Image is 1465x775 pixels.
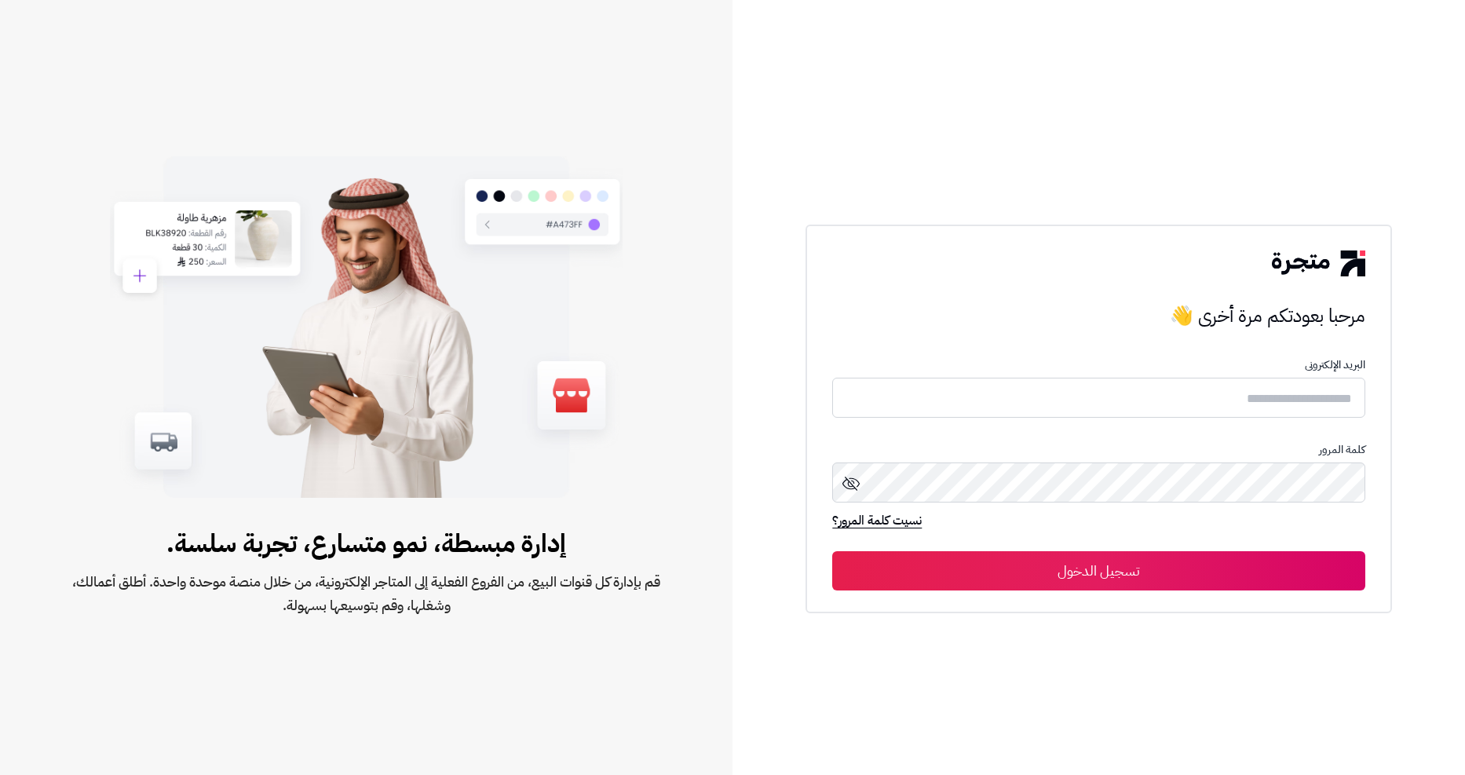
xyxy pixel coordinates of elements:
[50,525,682,562] span: إدارة مبسطة، نمو متسارع، تجربة سلسة.
[832,551,1365,590] button: تسجيل الدخول
[50,570,682,617] span: قم بإدارة كل قنوات البيع، من الفروع الفعلية إلى المتاجر الإلكترونية، من خلال منصة موحدة واحدة. أط...
[832,511,922,533] a: نسيت كلمة المرور؟
[1272,250,1365,276] img: logo-2.png
[832,300,1365,331] h3: مرحبا بعودتكم مرة أخرى 👋
[832,444,1365,456] p: كلمة المرور
[832,359,1365,371] p: البريد الإلكترونى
